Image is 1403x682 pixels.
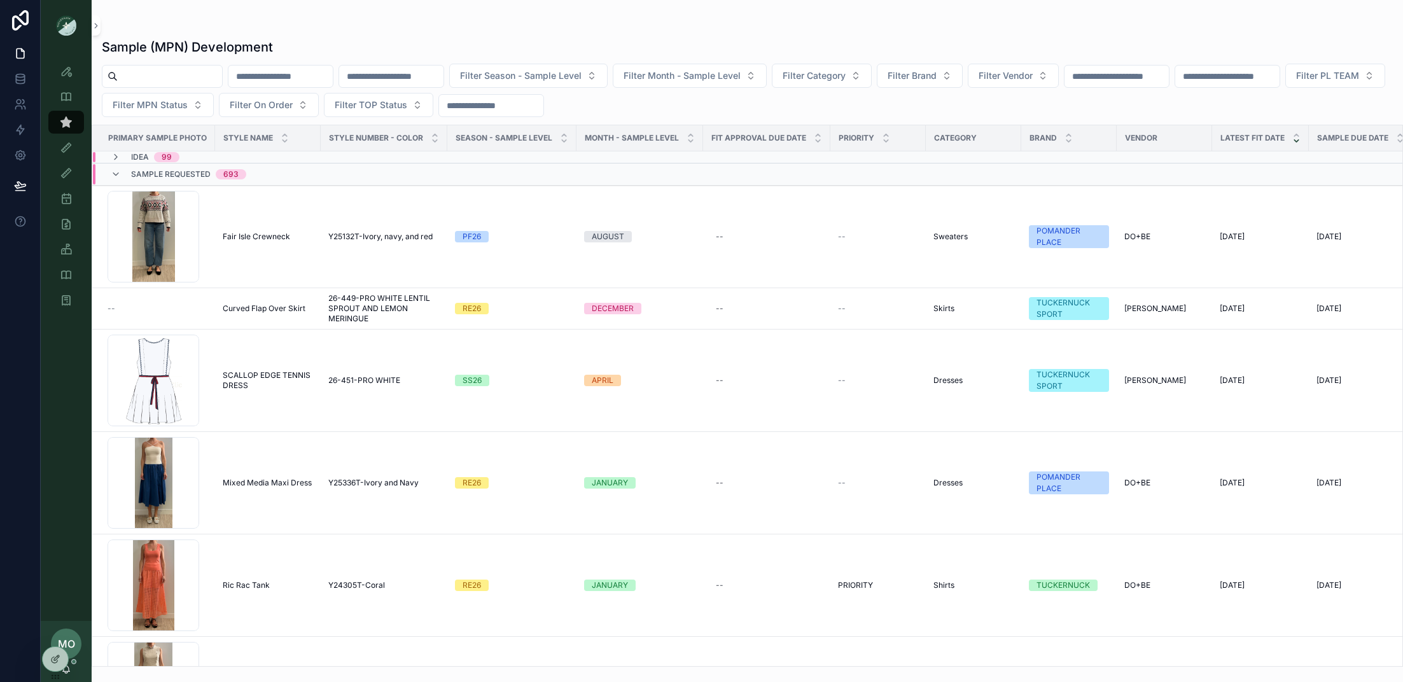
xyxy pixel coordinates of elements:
[934,133,977,143] span: Category
[460,69,582,82] span: Filter Season - Sample Level
[584,477,695,489] a: JANUARY
[716,580,723,590] div: --
[1285,64,1385,88] button: Select Button
[328,375,440,386] a: 26-451-PRO WHITE
[56,15,76,36] img: App logo
[223,580,313,590] a: Ric Rac Tank
[933,580,1014,590] a: Shirts
[711,473,823,493] a: --
[223,232,313,242] a: Fair Isle Crewneck
[1037,471,1101,494] div: POMANDER PLACE
[592,303,634,314] div: DECEMBER
[455,231,569,242] a: PF26
[1124,375,1204,386] a: [PERSON_NAME]
[1220,232,1245,242] span: [DATE]
[324,93,433,117] button: Select Button
[624,69,741,82] span: Filter Month - Sample Level
[888,69,937,82] span: Filter Brand
[162,152,172,162] div: 99
[584,580,695,591] a: JANUARY
[463,231,481,242] div: PF26
[102,93,214,117] button: Select Button
[223,478,313,488] a: Mixed Media Maxi Dress
[1029,369,1109,392] a: TUCKERNUCK SPORT
[877,64,963,88] button: Select Button
[933,375,1014,386] a: Dresses
[113,99,188,111] span: Filter MPN Status
[108,303,115,314] span: --
[1316,375,1341,386] span: [DATE]
[711,226,823,247] a: --
[456,133,552,143] span: Season - Sample Level
[455,303,569,314] a: RE26
[716,232,723,242] div: --
[979,69,1033,82] span: Filter Vendor
[223,303,313,314] a: Curved Flap Over Skirt
[592,580,628,591] div: JANUARY
[223,478,312,488] span: Mixed Media Maxi Dress
[592,477,628,489] div: JANUARY
[933,303,954,314] span: Skirts
[1124,232,1204,242] a: DO+BE
[933,478,963,488] span: Dresses
[328,580,440,590] a: Y24305T-Coral
[108,303,207,314] a: --
[1220,375,1245,386] span: [DATE]
[1316,303,1341,314] span: [DATE]
[1124,303,1204,314] a: [PERSON_NAME]
[1029,471,1109,494] a: POMANDER PLACE
[1220,580,1245,590] span: [DATE]
[1220,232,1301,242] a: [DATE]
[223,232,290,242] span: Fair Isle Crewneck
[592,375,613,386] div: APRIL
[1296,69,1359,82] span: Filter PL TEAM
[1125,133,1157,143] span: Vendor
[838,375,918,386] a: --
[584,231,695,242] a: AUGUST
[230,99,293,111] span: Filter On Order
[1037,580,1090,591] div: TUCKERNUCK
[1029,297,1109,320] a: TUCKERNUCK SPORT
[1124,232,1150,242] span: DO+BE
[585,133,679,143] span: MONTH - SAMPLE LEVEL
[933,232,968,242] span: Sweaters
[838,478,846,488] span: --
[838,478,918,488] a: --
[58,636,75,651] span: MO
[838,303,846,314] span: --
[219,93,319,117] button: Select Button
[328,478,440,488] a: Y25336T-Ivory and Navy
[1316,232,1341,242] span: [DATE]
[1037,225,1101,248] div: POMANDER PLACE
[783,69,846,82] span: Filter Category
[1316,580,1341,590] span: [DATE]
[1220,478,1245,488] span: [DATE]
[1220,303,1301,314] a: [DATE]
[108,133,207,143] span: Primary Sample Photo
[223,370,313,391] a: SCALLOP EDGE TENNIS DRESS
[711,370,823,391] a: --
[838,232,918,242] a: --
[1124,580,1150,590] span: DO+BE
[131,169,211,179] span: Sample Requested
[716,375,723,386] div: --
[1029,225,1109,248] a: POMANDER PLACE
[584,303,695,314] a: DECEMBER
[463,303,481,314] div: RE26
[838,375,846,386] span: --
[335,99,407,111] span: Filter TOP Status
[328,232,433,242] span: Y25132T-Ivory, navy, and red
[1220,303,1245,314] span: [DATE]
[711,575,823,595] a: --
[455,580,569,591] a: RE26
[711,133,806,143] span: Fit Approval Due Date
[328,293,440,324] a: 26-449-PRO WHITE LENTIL SPROUT AND LEMON MERINGUE
[838,580,918,590] a: PRIORITY
[463,477,481,489] div: RE26
[463,375,482,386] div: SS26
[1037,297,1101,320] div: TUCKERNUCK SPORT
[716,303,723,314] div: --
[223,133,273,143] span: Style Name
[933,478,1014,488] a: Dresses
